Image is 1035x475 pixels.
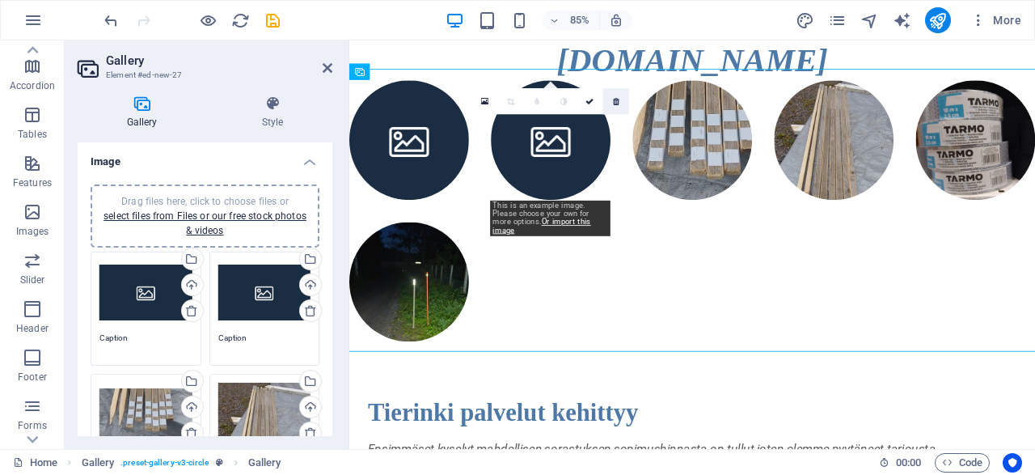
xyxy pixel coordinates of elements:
[602,88,628,114] a: Delete image
[577,88,602,114] a: Confirm ( Ctrl ⏎ )
[16,322,49,335] p: Header
[970,12,1021,28] span: More
[78,142,332,172] h4: Image
[231,11,250,30] i: Reload page
[942,453,982,473] span: Code
[893,11,911,30] i: AI Writer
[928,11,947,30] i: Publish
[964,7,1028,33] button: More
[609,13,623,28] i: On resize automatically adjust zoom level to fit chosen device.
[216,458,223,467] i: This element is a customizable preset
[18,371,47,384] p: Footer
[472,88,498,114] a: Select files from the file manager, stock photos, or upload file(s)
[796,11,814,30] i: Design (Ctrl+Alt+Y)
[879,453,922,473] h6: Session time
[828,11,847,30] button: pages
[213,95,332,129] h4: Style
[525,88,551,114] a: Blur
[13,453,57,473] a: Click to cancel selection. Double-click to open Pages
[106,68,300,83] h3: Element #ed-new-27
[896,453,921,473] span: 00 00
[828,11,847,30] i: Pages (Ctrl+Alt+S)
[218,261,311,325] div: img-small.jpg
[230,11,250,30] button: reload
[935,453,990,473] button: Code
[860,11,879,30] i: Navigator
[99,261,192,325] div: img-small.jpg
[82,453,115,473] span: Click to select. Double-click to edit
[893,11,912,30] button: text_generator
[493,218,591,235] a: Or import this image
[925,7,951,33] button: publish
[78,95,213,129] h4: Gallery
[102,11,120,30] i: Undo: Change gallery images (Ctrl+Z)
[101,11,120,30] button: undo
[103,196,306,236] span: Drag files here, click to choose files or
[20,274,45,286] p: Slider
[907,456,910,469] span: :
[13,176,52,189] p: Features
[248,453,281,473] span: Click to select. Double-click to edit
[198,11,218,30] button: Click here to leave preview mode and continue editing
[567,11,593,30] h6: 85%
[264,11,282,30] i: Save (Ctrl+S)
[263,11,282,30] button: save
[106,53,332,68] h2: Gallery
[498,88,524,114] a: Crop mode
[543,11,600,30] button: 85%
[18,419,47,432] p: Forms
[10,79,55,92] p: Accordion
[551,88,577,114] a: Greyscale
[18,128,47,141] p: Tables
[99,383,192,447] div: Kepakot2-neQ6W9CvyrWTd_Coxa7SMg.jpg
[796,11,815,30] button: design
[490,201,610,236] div: This is an example image. Please choose your own for more options.
[120,453,209,473] span: . preset-gallery-v3-circle
[16,225,49,238] p: Images
[860,11,880,30] button: navigator
[82,453,281,473] nav: breadcrumb
[1003,453,1022,473] button: Usercentrics
[103,210,306,236] a: select files from Files or our free stock photos & videos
